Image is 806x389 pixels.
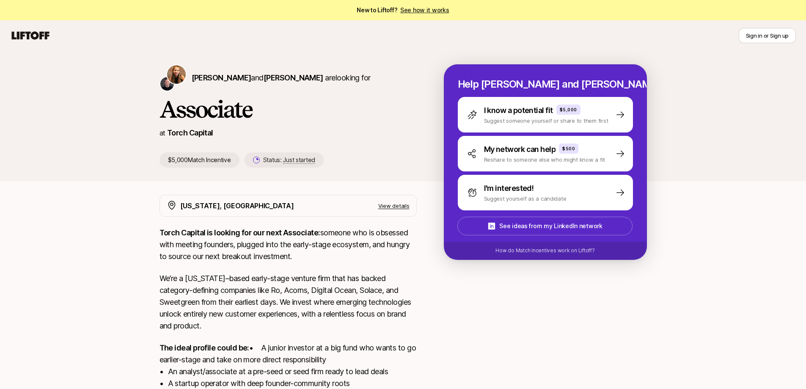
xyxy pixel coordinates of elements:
[400,6,449,14] a: See how it works
[180,200,294,211] p: [US_STATE], [GEOGRAPHIC_DATA]
[264,73,323,82] span: [PERSON_NAME]
[160,152,239,168] p: $5,000 Match Incentive
[283,156,315,164] span: Just started
[167,65,186,84] img: Katie Reiner
[160,343,249,352] strong: The ideal profile could be:
[251,73,323,82] span: and
[378,201,410,210] p: View details
[160,227,417,262] p: someone who is obsessed with meeting founders, plugged into the early-stage ecosystem, and hungry...
[484,155,605,164] p: Reshare to someone else who might know a fit
[160,228,320,237] strong: Torch Capital is looking for our next Associate:
[263,155,315,165] p: Status:
[167,128,213,137] a: Torch Capital
[495,247,594,254] p: How do Match Incentives work on Liftoff?
[160,273,417,332] p: We’re a [US_STATE]–based early-stage venture firm that has backed category-defining companies lik...
[499,221,602,231] p: See ideas from my LinkedIn network
[458,78,633,90] p: Help [PERSON_NAME] and [PERSON_NAME] hire
[357,5,449,15] span: New to Liftoff?
[484,143,556,155] p: My network can help
[739,28,796,43] button: Sign in or Sign up
[457,217,633,235] button: See ideas from my LinkedIn network
[484,105,553,116] p: I know a potential fit
[192,72,371,84] p: are looking for
[562,145,575,152] p: $500
[160,127,165,138] p: at
[160,97,417,122] h1: Associate
[484,116,608,125] p: Suggest someone yourself or share to them first
[160,77,174,91] img: Christopher Harper
[560,106,577,113] p: $5,000
[484,194,567,203] p: Suggest yourself as a candidate
[484,182,534,194] p: I'm interested!
[192,73,251,82] span: [PERSON_NAME]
